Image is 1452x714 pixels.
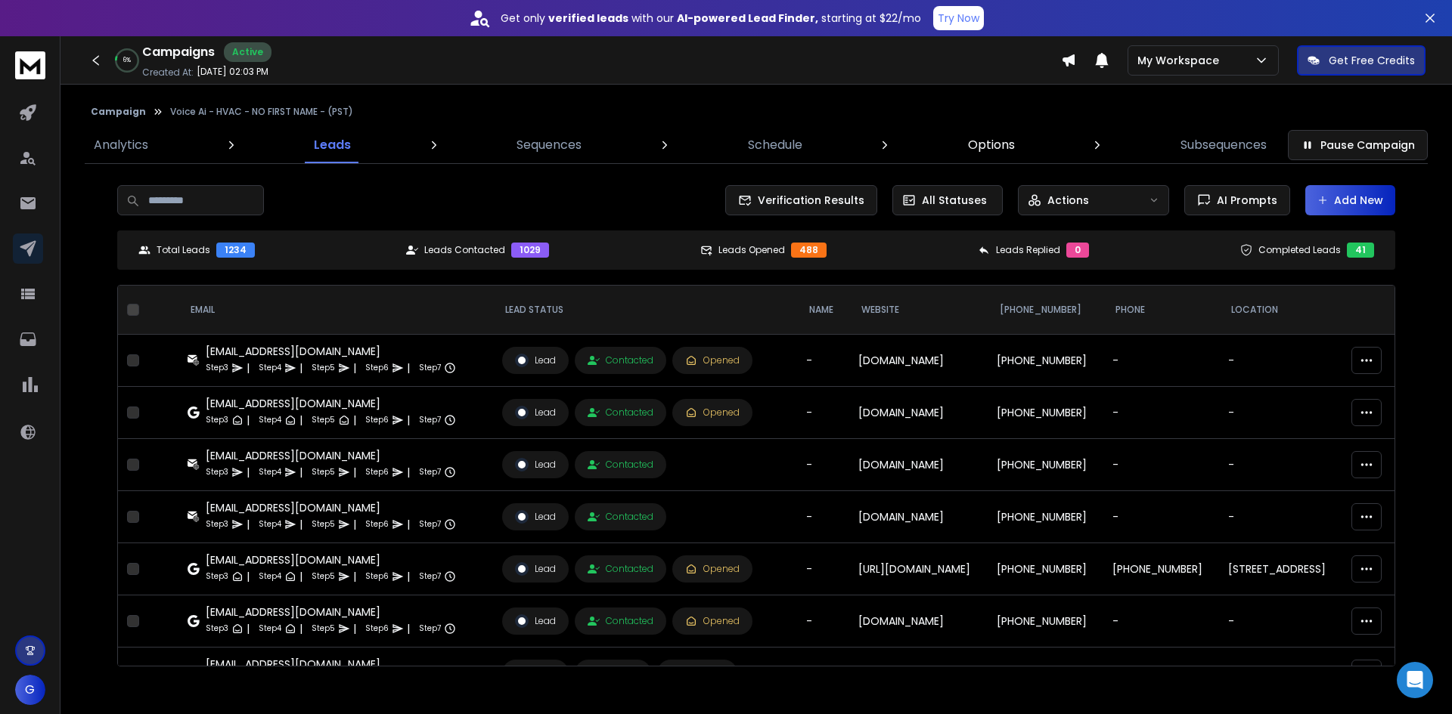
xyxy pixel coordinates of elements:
[1181,136,1267,154] p: Subsequences
[123,56,131,65] p: 6 %
[424,244,505,256] p: Leads Contacted
[365,621,389,636] p: Step 6
[988,286,1103,335] th: [PHONE_NUMBER]
[588,511,653,523] div: Contacted
[548,11,628,26] strong: verified leads
[365,360,389,376] p: Step 6
[259,517,281,532] p: Step 4
[299,465,302,480] p: |
[299,569,302,584] p: |
[1219,491,1342,543] td: -
[988,543,1103,595] td: [PHONE_NUMBER]
[988,491,1103,543] td: [PHONE_NUMBER]
[797,491,849,543] td: -
[588,615,653,627] div: Contacted
[247,413,250,428] p: |
[515,510,556,524] div: Lead
[365,517,389,532] p: Step 6
[1219,543,1342,595] td: [STREET_ADDRESS]
[365,465,389,480] p: Step 6
[752,193,864,208] span: Verification Results
[157,244,210,256] p: Total Leads
[170,106,353,118] p: Voice Ai - HVAC - NO FIRST NAME - (PST)
[312,621,335,636] p: Step 5
[797,439,849,491] td: -
[299,621,302,636] p: |
[588,406,653,419] div: Contacted
[1258,244,1341,256] p: Completed Leads
[15,675,45,705] button: G
[511,243,549,258] div: 1029
[1397,662,1433,698] div: Open Intercom Messenger
[407,360,410,376] p: |
[922,193,987,208] p: All Statuses
[849,286,988,335] th: website
[206,413,228,428] p: Step 3
[1171,127,1276,163] a: Subsequences
[206,465,228,480] p: Step 3
[259,569,281,584] p: Step 4
[299,360,302,376] p: |
[247,621,250,636] p: |
[515,406,556,419] div: Lead
[849,387,988,439] td: [DOMAIN_NAME]
[988,595,1103,648] td: [PHONE_NUMBER]
[685,615,740,627] div: Opened
[507,127,591,163] a: Sequences
[178,286,493,335] th: EMAIL
[1211,193,1277,208] span: AI Prompts
[1103,335,1219,387] td: -
[988,335,1103,387] td: [PHONE_NUMBER]
[748,136,802,154] p: Schedule
[419,413,441,428] p: Step 7
[259,360,281,376] p: Step 4
[1103,543,1219,595] td: [PHONE_NUMBER]
[206,657,456,672] div: [EMAIL_ADDRESS][DOMAIN_NAME]
[365,413,389,428] p: Step 6
[85,127,157,163] a: Analytics
[224,42,271,62] div: Active
[91,106,146,118] button: Campaign
[1288,130,1428,160] button: Pause Campaign
[1329,53,1415,68] p: Get Free Credits
[797,595,849,648] td: -
[247,360,250,376] p: |
[312,517,335,532] p: Step 5
[407,517,410,532] p: |
[685,563,740,575] div: Opened
[1305,185,1395,215] button: Add New
[725,185,877,215] button: Verification Results
[797,543,849,595] td: -
[515,614,556,628] div: Lead
[314,136,351,154] p: Leads
[142,43,215,61] h1: Campaigns
[685,354,740,366] div: Opened
[797,387,849,439] td: -
[419,517,441,532] p: Step 7
[312,413,335,428] p: Step 5
[305,127,360,163] a: Leads
[1219,387,1342,439] td: -
[1184,185,1290,215] button: AI Prompts
[197,66,268,78] p: [DATE] 02:03 PM
[996,244,1060,256] p: Leads Replied
[517,136,582,154] p: Sequences
[849,491,988,543] td: [DOMAIN_NAME]
[247,465,250,480] p: |
[797,335,849,387] td: -
[933,6,984,30] button: Try Now
[968,136,1015,154] p: Options
[419,569,441,584] p: Step 7
[312,360,335,376] p: Step 5
[353,465,356,480] p: |
[1347,243,1374,258] div: 41
[515,458,556,471] div: Lead
[353,360,356,376] p: |
[206,448,456,463] div: [EMAIL_ADDRESS][DOMAIN_NAME]
[247,569,250,584] p: |
[353,621,356,636] p: |
[353,413,356,428] p: |
[206,604,456,620] div: [EMAIL_ADDRESS][DOMAIN_NAME]
[353,517,356,532] p: |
